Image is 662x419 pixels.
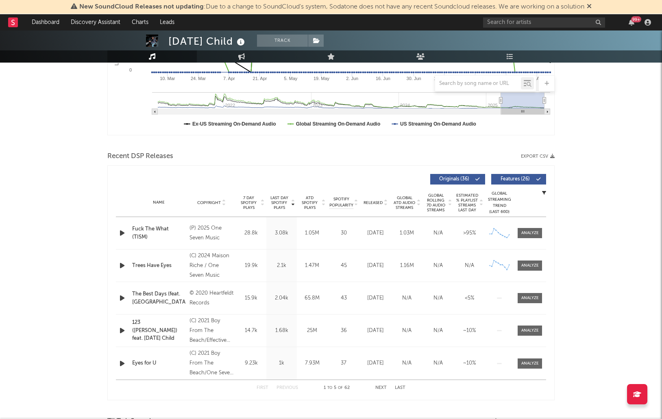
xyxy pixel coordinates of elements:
button: Last [395,386,405,390]
span: 7 Day Spotify Plays [238,195,259,210]
span: Recent DSP Releases [107,152,173,161]
div: N/A [425,359,452,367]
div: 2.1k [268,262,295,270]
div: N/A [425,229,452,237]
button: Previous [277,386,298,390]
span: : Due to a change to SoundCloud's system, Sodatone does not have any recent Soundcloud releases. ... [79,4,584,10]
div: 36 [329,327,358,335]
span: Estimated % Playlist Streams Last Day [456,193,478,213]
a: Eyes for U [132,359,185,367]
span: New SoundCloud Releases not updating [79,4,204,10]
div: 99 + [631,16,641,22]
span: Features ( 26 ) [496,177,534,182]
span: Released [364,200,383,205]
a: 123 ([PERSON_NAME]) feat. [DATE] Child [132,319,185,343]
div: N/A [425,294,452,302]
div: (P) 2025 One Seven Music [189,224,234,243]
a: Discovery Assistant [65,14,126,30]
div: >95% [456,229,483,237]
div: 30 [329,229,358,237]
div: 1.03M [393,229,420,237]
div: (C) 2021 Boy From The Beach/One Seven Music [189,349,234,378]
span: ATD Spotify Plays [299,195,320,210]
a: Trees Have Eyes [132,262,185,270]
div: ~ 10 % [456,327,483,335]
div: ~ 10 % [456,359,483,367]
div: N/A [425,262,452,270]
text: US Streaming On-Demand Audio [400,121,476,127]
div: 9.23k [238,359,264,367]
button: Originals(36) [430,174,485,185]
div: 2.04k [268,294,295,302]
span: Last Day Spotify Plays [268,195,290,210]
span: Originals ( 36 ) [436,177,473,182]
div: 1.68k [268,327,295,335]
a: Dashboard [26,14,65,30]
a: Charts [126,14,154,30]
div: 37 [329,359,358,367]
div: 1.16M [393,262,420,270]
button: 99+ [629,19,634,26]
text: 0 [129,67,132,72]
div: 3.08k [268,229,295,237]
div: [DATE] [362,262,389,270]
div: Name [132,200,185,206]
div: [DATE] Child [168,35,247,48]
text: Luminate Daily Streams [114,14,120,65]
button: Features(26) [491,174,546,185]
input: Search for artists [483,17,605,28]
span: Global Rolling 7D Audio Streams [425,193,447,213]
div: Global Streaming Trend (Last 60D) [487,191,512,215]
a: Leads [154,14,180,30]
span: Dismiss [587,4,592,10]
text: Ex-US Streaming On-Demand Audio [192,121,276,127]
input: Search by song name or URL [435,80,521,87]
button: Track [257,35,308,47]
div: 43 [329,294,358,302]
a: The Best Days (feat. [GEOGRAPHIC_DATA]) [132,290,185,306]
div: (C) 2024 Maison Riche / One Seven Music [189,251,234,280]
button: Export CSV [521,154,555,159]
div: [DATE] [362,359,389,367]
span: to [327,386,332,390]
div: 45 [329,262,358,270]
div: 1.47M [299,262,325,270]
span: of [338,386,343,390]
button: First [257,386,268,390]
div: N/A [393,359,420,367]
span: Spotify Popularity [329,196,353,208]
text: Global Streaming On-Demand Audio [296,121,381,127]
div: 25M [299,327,325,335]
div: (C) 2021 Boy From The Beach/Effective Records/One Seven Music/B1/Time [189,316,234,345]
div: 1 5 62 [314,383,359,393]
div: 1k [268,359,295,367]
span: Copyright [197,200,221,205]
span: Global ATD Audio Streams [393,195,416,210]
button: Next [375,386,387,390]
div: 28.8k [238,229,264,237]
div: [DATE] [362,229,389,237]
div: N/A [456,262,483,270]
div: 19.9k [238,262,264,270]
a: Fuck The What (TISM) [132,225,185,241]
div: [DATE] [362,327,389,335]
div: 15.9k [238,294,264,302]
div: [DATE] [362,294,389,302]
div: 7.93M [299,359,325,367]
div: 14.7k [238,327,264,335]
div: <5% [456,294,483,302]
div: N/A [393,294,420,302]
div: 1.05M [299,229,325,237]
div: N/A [393,327,420,335]
div: N/A [425,327,452,335]
div: © 2020 Heartfeldt Records [189,289,234,308]
div: 65.8M [299,294,325,302]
